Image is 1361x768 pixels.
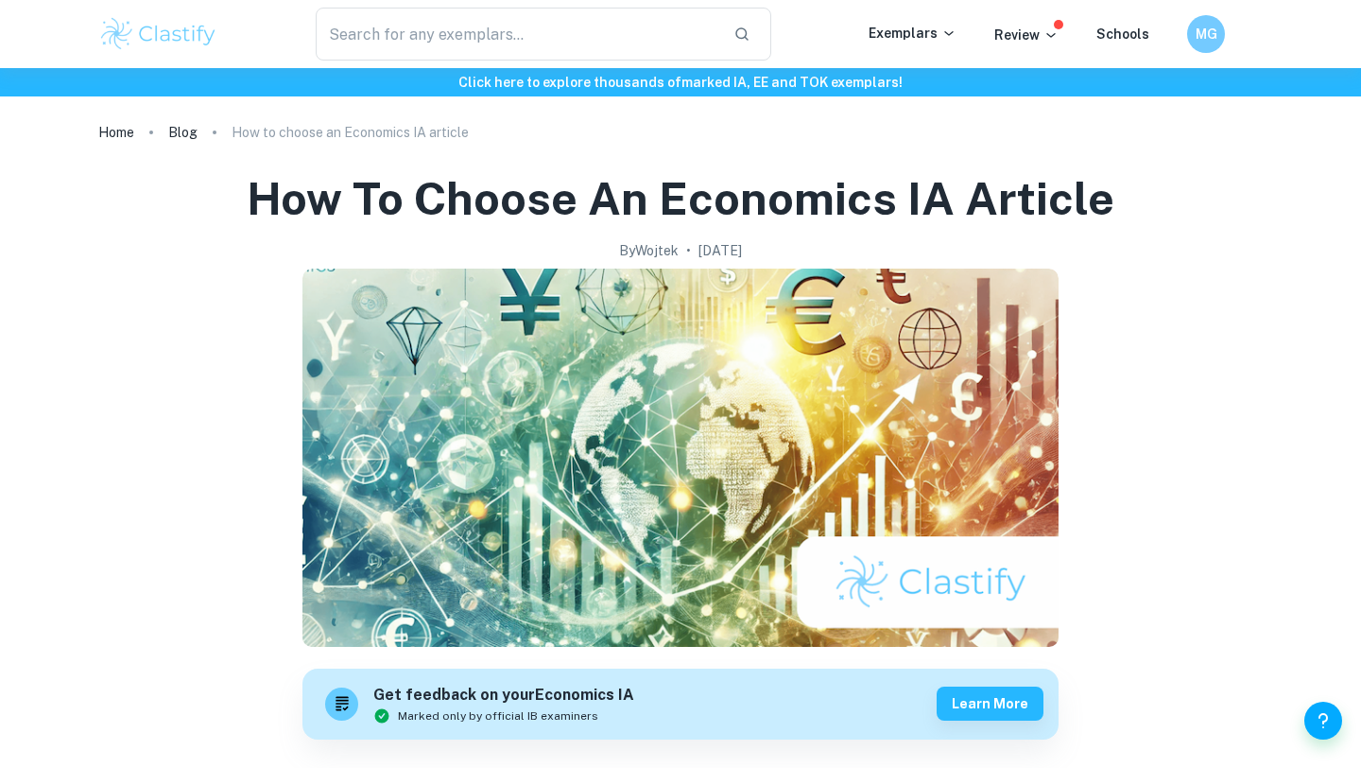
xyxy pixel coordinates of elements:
h2: [DATE] [698,240,742,261]
h6: Click here to explore thousands of marked IA, EE and TOK exemplars ! [4,72,1357,93]
span: Marked only by official IB examiners [398,707,598,724]
button: Help and Feedback [1304,702,1342,740]
p: • [686,240,691,261]
a: Blog [168,119,198,146]
button: MG [1187,15,1225,53]
a: Schools [1096,26,1149,42]
p: How to choose an Economics IA article [232,122,469,143]
h6: MG [1196,24,1217,44]
input: Search for any exemplars... [316,8,718,61]
h6: Get feedback on your Economics IA [373,684,634,707]
a: Get feedback on yourEconomics IAMarked only by official IB examinersLearn more [302,669,1059,740]
img: How to choose an Economics IA article cover image [302,269,1059,647]
img: Clastify logo [98,15,218,53]
button: Learn more [937,687,1043,721]
p: Review [994,25,1059,45]
a: Home [98,119,134,146]
h2: By Wojtek [619,240,679,261]
h1: How to choose an Economics IA article [247,168,1114,229]
p: Exemplars [869,23,956,44]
